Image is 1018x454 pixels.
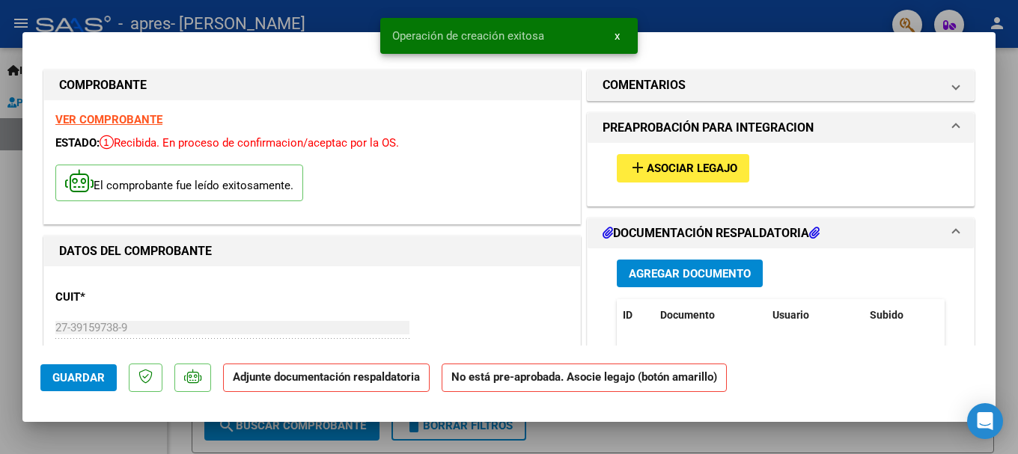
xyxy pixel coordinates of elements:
[59,78,147,92] strong: COMPROBANTE
[55,289,210,306] p: CUIT
[233,370,420,384] strong: Adjunte documentación respaldatoria
[588,218,974,248] mat-expansion-panel-header: DOCUMENTACIÓN RESPALDATORIA
[623,309,633,321] span: ID
[629,159,647,177] mat-icon: add
[615,29,620,43] span: x
[617,260,763,287] button: Agregar Documento
[55,113,162,126] a: VER COMPROBANTE
[55,136,100,150] span: ESTADO:
[442,363,727,393] strong: No está pre-aprobada. Asocie legajo (botón amarillo)
[40,364,117,391] button: Guardar
[766,299,864,331] datatable-header-cell: Usuario
[617,154,749,182] button: Asociar Legajo
[654,299,766,331] datatable-header-cell: Documento
[617,299,654,331] datatable-header-cell: ID
[603,119,814,137] h1: PREAPROBACIÓN PARA INTEGRACION
[939,299,1014,331] datatable-header-cell: Acción
[660,309,715,321] span: Documento
[52,371,105,384] span: Guardar
[603,224,820,242] h1: DOCUMENTACIÓN RESPALDATORIA
[59,244,212,258] strong: DATOS DEL COMPROBANTE
[603,22,632,49] button: x
[629,267,751,280] span: Agregar Documento
[870,309,903,321] span: Subido
[603,76,686,94] h1: COMENTARIOS
[772,309,809,321] span: Usuario
[100,136,399,150] span: Recibida. En proceso de confirmacion/aceptac por la OS.
[864,299,939,331] datatable-header-cell: Subido
[967,403,1003,439] div: Open Intercom Messenger
[588,70,974,100] mat-expansion-panel-header: COMENTARIOS
[588,113,974,143] mat-expansion-panel-header: PREAPROBACIÓN PARA INTEGRACION
[392,28,544,43] span: Operación de creación exitosa
[55,165,303,201] p: El comprobante fue leído exitosamente.
[647,162,737,176] span: Asociar Legajo
[588,143,974,205] div: PREAPROBACIÓN PARA INTEGRACION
